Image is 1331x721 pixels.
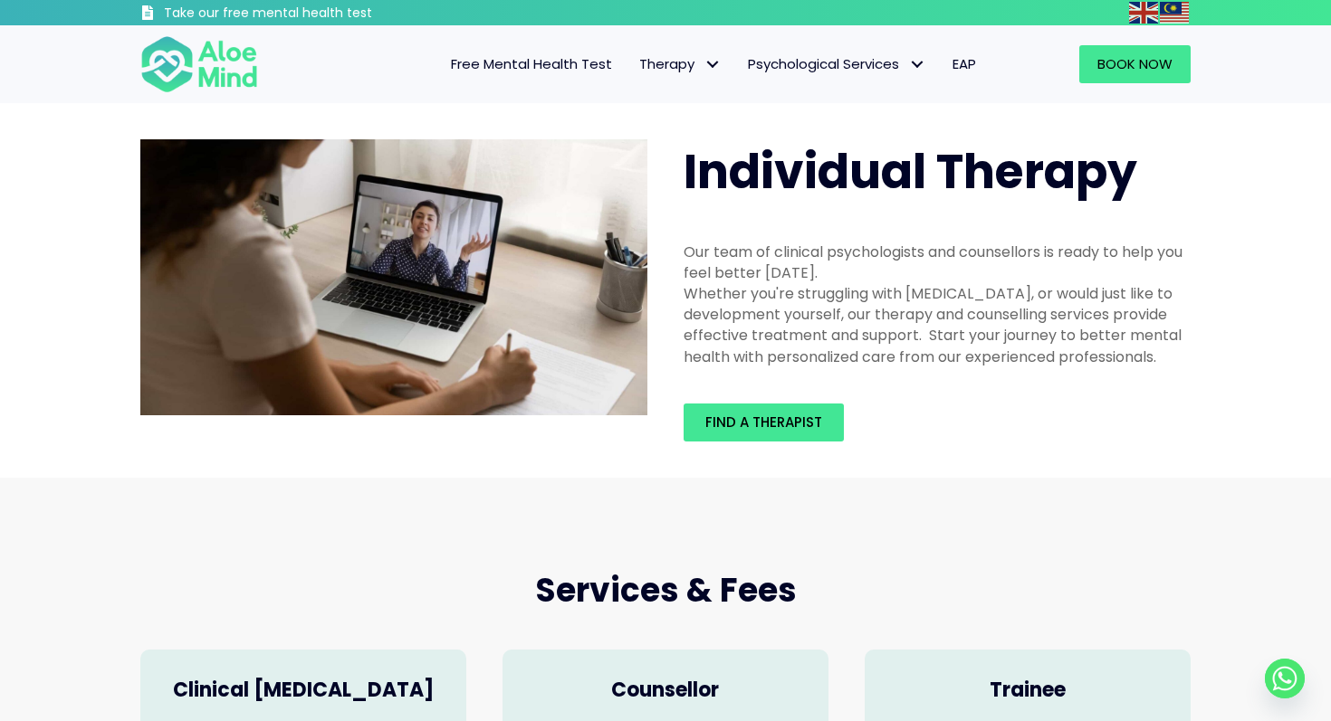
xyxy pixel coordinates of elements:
[883,677,1173,705] h4: Trainee
[521,677,810,705] h4: Counsellor
[904,52,930,78] span: Psychological Services: submenu
[939,45,990,83] a: EAP
[705,413,822,432] span: Find a therapist
[140,139,647,416] img: Therapy online individual
[158,677,448,705] h4: Clinical [MEDICAL_DATA]
[626,45,734,83] a: TherapyTherapy: submenu
[535,567,797,613] span: Services & Fees
[164,5,469,23] h3: Take our free mental health test
[1129,2,1160,23] a: English
[1160,2,1189,24] img: ms
[140,5,469,25] a: Take our free mental health test
[1097,54,1173,73] span: Book Now
[639,54,721,73] span: Therapy
[699,52,725,78] span: Therapy: submenu
[748,54,925,73] span: Psychological Services
[684,403,844,441] a: Find a therapist
[734,45,939,83] a: Psychological ServicesPsychological Services: submenu
[451,54,612,73] span: Free Mental Health Test
[1129,2,1158,24] img: en
[1079,45,1191,83] a: Book Now
[684,283,1191,367] div: Whether you're struggling with [MEDICAL_DATA], or would just like to development yourself, our th...
[684,138,1137,204] span: Individual Therapy
[140,34,258,94] img: Aloe mind Logo
[1265,659,1305,698] a: Whatsapp
[953,54,976,73] span: EAP
[437,45,626,83] a: Free Mental Health Test
[1160,2,1191,23] a: Malay
[282,45,990,83] nav: Menu
[684,242,1191,283] div: Our team of clinical psychologists and counsellors is ready to help you feel better [DATE].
